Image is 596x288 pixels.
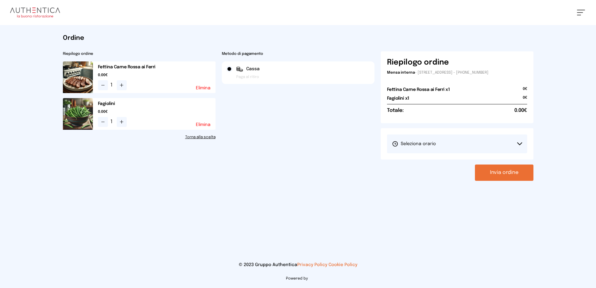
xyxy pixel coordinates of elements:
span: 1 [110,81,114,89]
p: © 2023 Gruppo Authentica [10,262,586,268]
h2: Metodo di pagamento [222,51,374,56]
h2: Fettina Carne Rossa ai Ferri x1 [387,86,450,93]
h2: Fagiolini [98,101,216,107]
h2: Riepilogo ordine [63,51,216,56]
span: Powered by [286,276,308,281]
a: Cookie Policy [329,263,357,267]
h2: Fagiolini x1 [387,95,409,102]
h6: Riepilogo ordine [387,58,449,68]
span: Mensa interna [387,71,415,75]
span: 0.00€ [98,73,216,78]
button: Invia ordine [475,165,533,181]
img: media [63,61,93,93]
span: Seleziona orario [392,141,436,147]
img: media [63,98,93,130]
h6: Totale: [387,107,404,114]
button: Seleziona orario [387,134,527,153]
button: Elimina [196,86,211,90]
span: Paga al ritiro [236,75,259,80]
button: Elimina [196,123,211,127]
span: 1 [110,118,114,126]
img: logo.8f33a47.png [10,8,60,18]
span: Cassa [246,66,260,72]
a: Privacy Policy [297,263,327,267]
p: - [STREET_ADDRESS] - [PHONE_NUMBER] [387,70,527,75]
span: 0.00€ [98,109,216,114]
span: 0.00€ [514,107,527,114]
span: 0€ [523,95,527,104]
h1: Ordine [63,34,533,43]
a: Torna alla scelta [63,135,216,140]
h2: Fettina Carne Rossa ai Ferri [98,64,216,70]
span: 0€ [523,86,527,95]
